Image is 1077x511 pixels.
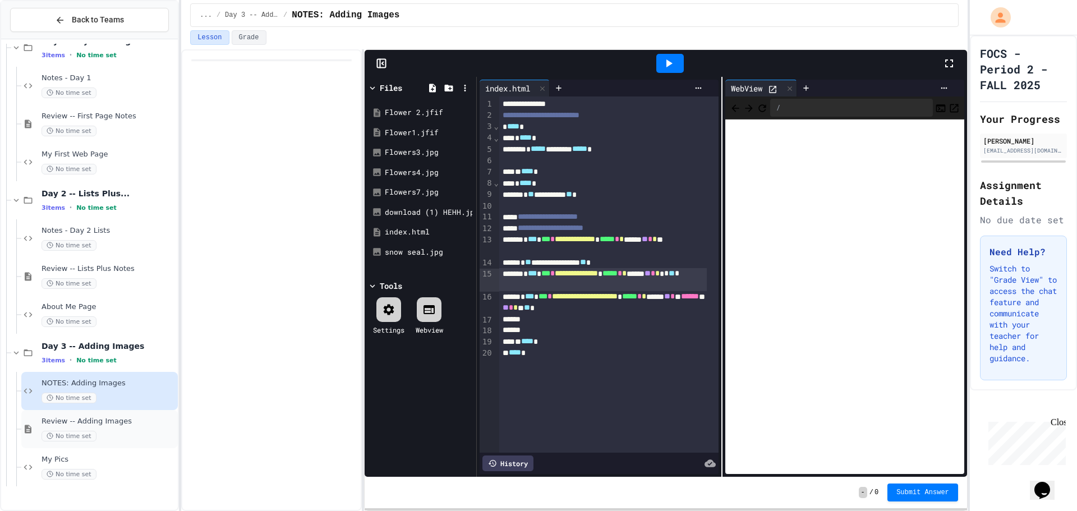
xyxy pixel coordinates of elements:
h2: Assignment Details [980,177,1067,209]
div: 15 [480,269,494,292]
span: NOTES: Adding Images [292,8,399,22]
span: No time set [76,52,117,59]
button: Back to Teams [10,8,169,32]
span: No time set [42,469,96,480]
span: No time set [42,278,96,289]
div: 16 [480,292,494,315]
div: Flower 2.jfif [385,107,472,118]
span: - [859,487,867,498]
div: WebView [725,80,797,96]
span: / [869,488,873,497]
div: [PERSON_NAME] [983,136,1064,146]
div: 6 [480,155,494,167]
div: Tools [380,280,402,292]
span: Review -- Lists Plus Notes [42,264,176,274]
div: 19 [480,337,494,348]
button: Grade [232,30,266,45]
div: index.html [385,227,472,238]
div: 2 [480,110,494,121]
span: My Pics [42,455,176,464]
span: NOTES: Adding Images [42,379,176,388]
span: About Me Page [42,302,176,312]
div: Flowers4.jpg [385,167,472,178]
p: Switch to "Grade View" to access the chat feature and communicate with your teacher for help and ... [989,263,1057,364]
span: Back to Teams [72,14,124,26]
span: Review -- First Page Notes [42,112,176,121]
div: 4 [480,132,494,144]
span: No time set [42,316,96,327]
div: index.html [480,80,550,96]
h2: Your Progress [980,111,1067,127]
span: 0 [875,488,878,497]
span: / [217,11,220,20]
div: 12 [480,223,494,234]
div: 13 [480,234,494,257]
span: Review -- Adding Images [42,417,176,426]
span: Forward [743,100,754,114]
div: Flower1.jfif [385,127,472,139]
div: [EMAIL_ADDRESS][DOMAIN_NAME] [983,146,1064,155]
div: 8 [480,178,494,189]
span: No time set [42,393,96,403]
span: No time set [42,164,96,174]
div: download (1) HEHH.jpg [385,207,472,218]
iframe: chat widget [1030,466,1066,500]
span: Notes - Day 2 Lists [42,226,176,236]
span: No time set [42,431,96,441]
div: 18 [480,325,494,337]
span: No time set [42,126,96,136]
span: Back [730,100,741,114]
div: Webview [416,325,443,335]
div: Files [380,82,402,94]
span: Notes - Day 1 [42,73,176,83]
span: Day 3 -- Adding Images [42,341,176,351]
div: My Account [979,4,1014,30]
span: • [70,356,72,365]
span: Fold line [494,122,499,131]
span: • [70,50,72,59]
button: Lesson [190,30,229,45]
span: Fold line [494,178,499,187]
button: Submit Answer [887,484,958,501]
div: 14 [480,257,494,269]
div: Flowers3.jpg [385,147,472,158]
span: Day 2 -- Lists Plus... [42,188,176,199]
span: No time set [76,357,117,364]
span: Fold line [494,133,499,142]
span: 3 items [42,357,65,364]
span: No time set [42,240,96,251]
div: index.html [480,82,536,94]
div: Flowers7.jpg [385,187,472,198]
button: Refresh [757,101,768,114]
div: No due date set [980,213,1067,227]
div: 7 [480,167,494,178]
div: 20 [480,348,494,359]
span: • [70,203,72,212]
span: ... [200,11,212,20]
div: Settings [373,325,404,335]
iframe: chat widget [984,417,1066,465]
div: / [770,99,933,117]
span: Day 3 -- Adding Images [225,11,279,20]
div: WebView [725,82,768,94]
span: No time set [42,88,96,98]
div: 5 [480,144,494,155]
div: 1 [480,99,494,110]
button: Console [935,101,946,114]
span: 3 items [42,52,65,59]
button: Open in new tab [949,101,960,114]
div: History [482,455,533,471]
span: 3 items [42,204,65,211]
span: My First Web Page [42,150,176,159]
h1: FOCS - Period 2 - FALL 2025 [980,45,1067,93]
div: 10 [480,201,494,212]
div: 11 [480,211,494,223]
div: 17 [480,315,494,326]
span: No time set [76,204,117,211]
span: Submit Answer [896,488,949,497]
iframe: Web Preview [725,119,964,475]
div: 9 [480,189,494,200]
h3: Need Help? [989,245,1057,259]
span: / [283,11,287,20]
div: Chat with us now!Close [4,4,77,71]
